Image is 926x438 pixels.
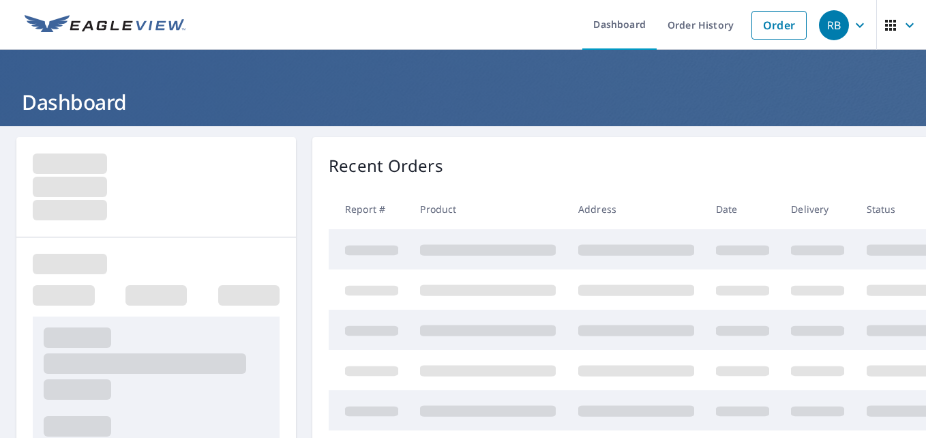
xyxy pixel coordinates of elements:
th: Address [567,189,705,229]
h1: Dashboard [16,88,910,116]
th: Report # [329,189,409,229]
img: EV Logo [25,15,185,35]
th: Date [705,189,780,229]
a: Order [751,11,807,40]
th: Delivery [780,189,855,229]
th: Product [409,189,567,229]
div: RB [819,10,849,40]
p: Recent Orders [329,154,443,178]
